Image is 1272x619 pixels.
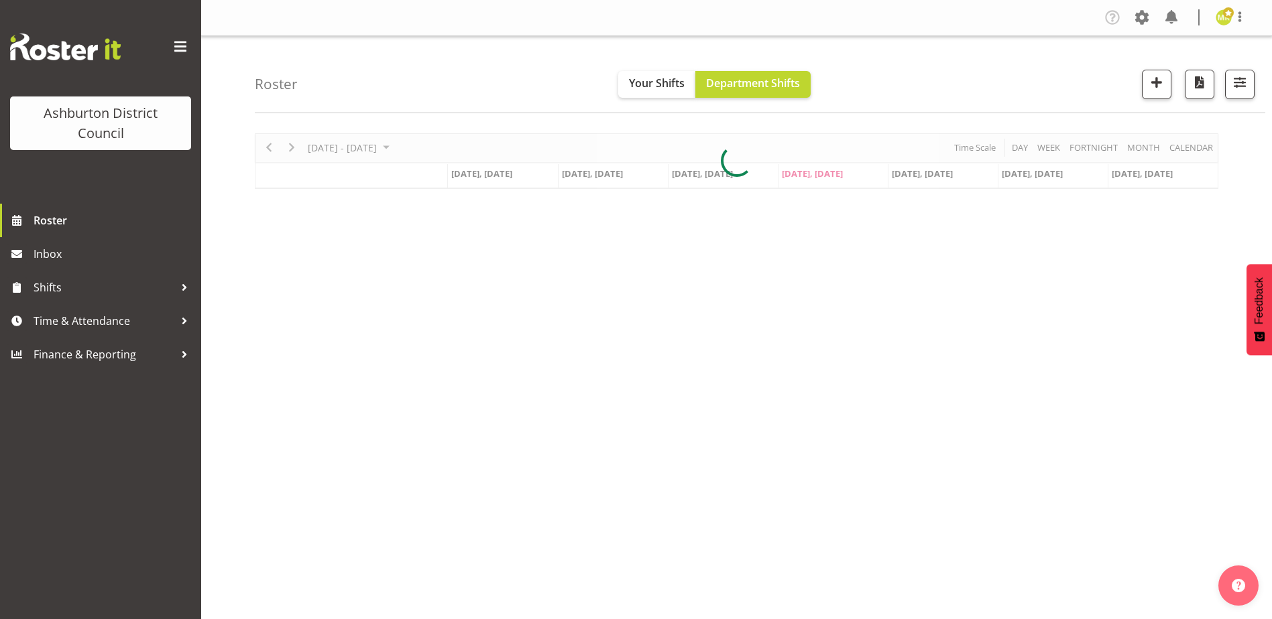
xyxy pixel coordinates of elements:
span: Roster [34,210,194,230]
span: Department Shifts [706,76,800,90]
span: Time & Attendance [34,311,174,331]
span: Your Shifts [629,76,685,90]
button: Your Shifts [618,71,695,98]
button: Download a PDF of the roster according to the set date range. [1185,70,1214,99]
h4: Roster [255,76,298,92]
img: megan-rutter11915.jpg [1216,9,1232,25]
span: Inbox [34,244,194,264]
button: Filter Shifts [1225,70,1255,99]
img: Rosterit website logo [10,33,121,60]
button: Add a new shift [1142,70,1171,99]
span: Shifts [34,277,174,297]
span: Finance & Reporting [34,344,174,364]
span: Feedback [1253,277,1265,324]
button: Feedback - Show survey [1247,264,1272,355]
div: Ashburton District Council [23,103,178,143]
button: Department Shifts [695,71,811,98]
img: help-xxl-2.png [1232,579,1245,592]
